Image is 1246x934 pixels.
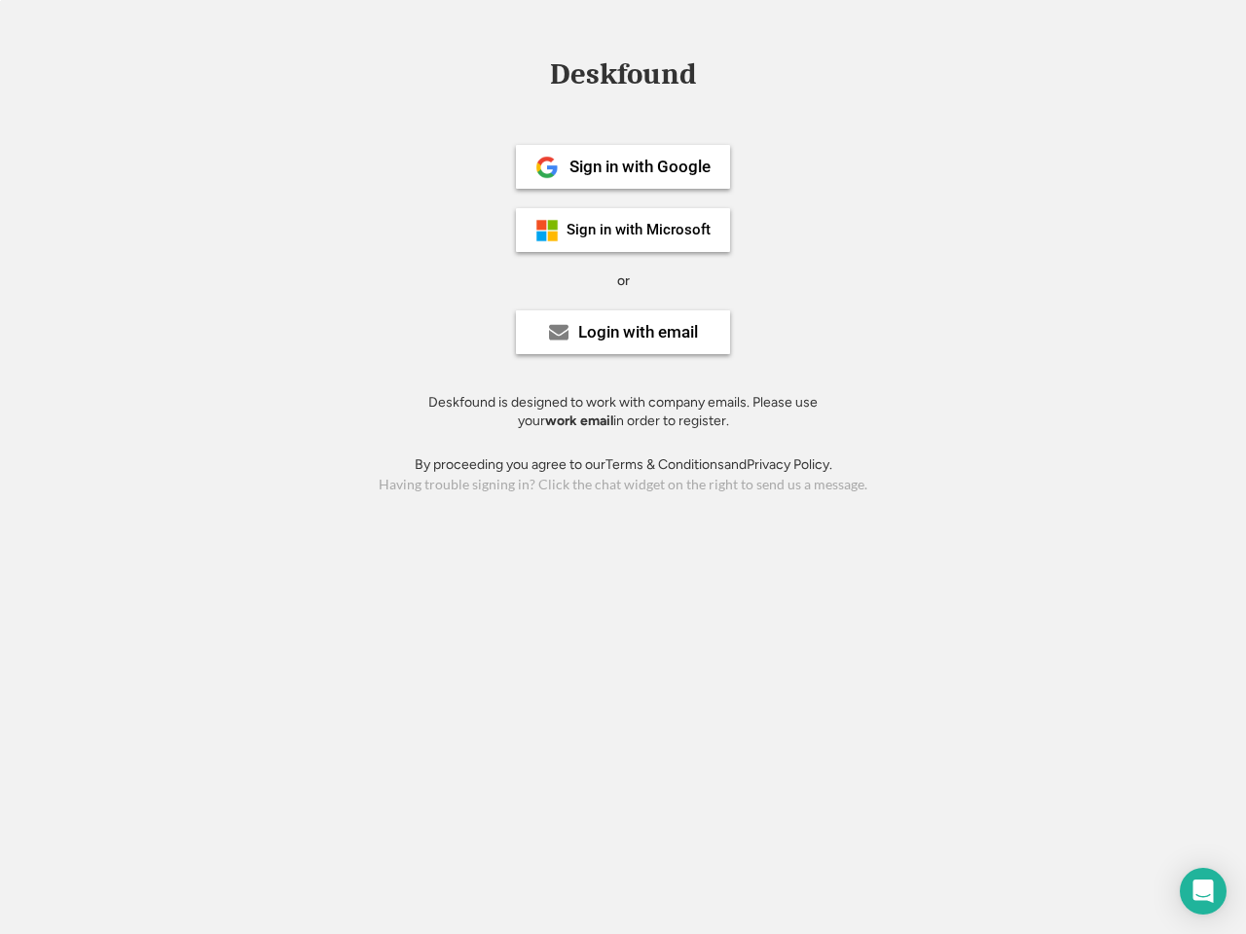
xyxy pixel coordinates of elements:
a: Terms & Conditions [605,456,724,473]
div: By proceeding you agree to our and [415,455,832,475]
div: Sign in with Google [569,159,711,175]
img: ms-symbollockup_mssymbol_19.png [535,219,559,242]
div: Open Intercom Messenger [1180,868,1227,915]
strong: work email [545,413,613,429]
div: Deskfound [540,59,706,90]
div: Login with email [578,324,698,341]
img: 1024px-Google__G__Logo.svg.png [535,156,559,179]
div: Sign in with Microsoft [567,223,711,237]
div: or [617,271,630,291]
div: Deskfound is designed to work with company emails. Please use your in order to register. [404,393,842,431]
a: Privacy Policy. [747,456,832,473]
